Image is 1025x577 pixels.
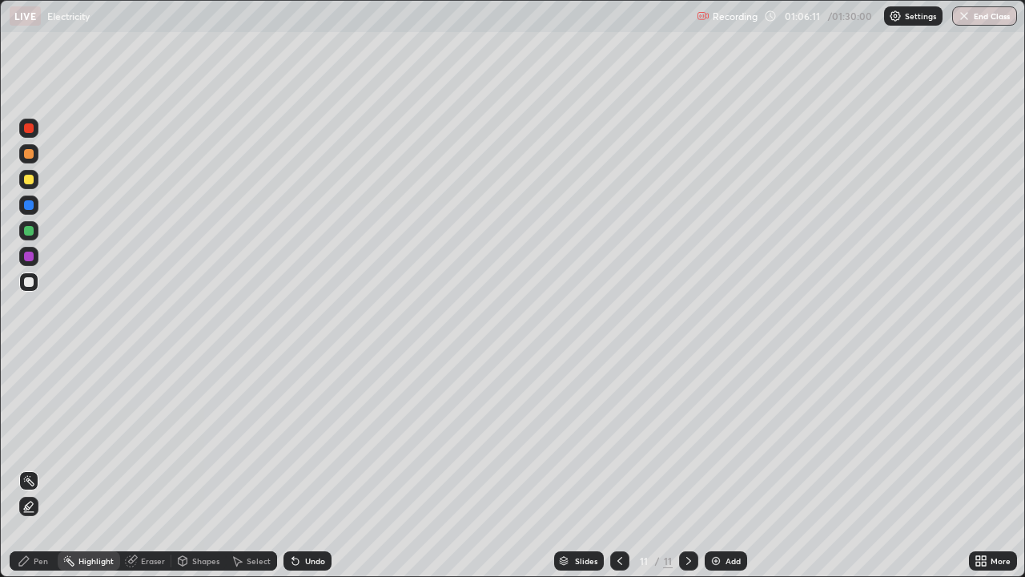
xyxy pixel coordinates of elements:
div: Slides [575,557,597,565]
p: Settings [905,12,936,20]
img: class-settings-icons [889,10,902,22]
div: / [655,556,660,566]
p: LIVE [14,10,36,22]
div: Shapes [192,557,219,565]
div: Add [726,557,741,565]
button: End Class [952,6,1017,26]
div: 11 [636,556,652,566]
div: Eraser [141,557,165,565]
img: recording.375f2c34.svg [697,10,709,22]
div: More [991,557,1011,565]
div: Undo [305,557,325,565]
img: end-class-cross [958,10,971,22]
div: 11 [663,554,673,568]
div: Highlight [78,557,114,565]
p: Recording [713,10,758,22]
img: add-slide-button [709,555,722,567]
div: Pen [34,557,48,565]
p: Electricity [47,10,90,22]
div: Select [247,557,271,565]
